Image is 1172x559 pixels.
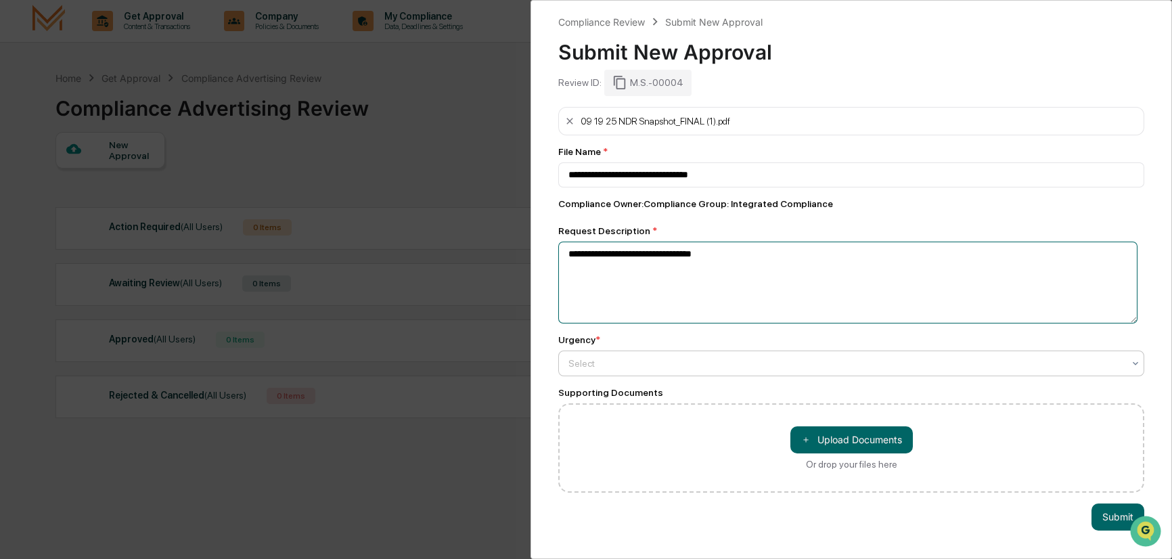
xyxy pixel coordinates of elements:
span: Attestations [112,170,168,183]
div: Compliance Owner : Compliance Group: Integrated Compliance [558,198,1144,209]
div: Start new chat [46,103,222,116]
a: 🔎Data Lookup [8,190,91,215]
div: M.S.-00004 [604,70,692,95]
div: 🔎 [14,197,24,208]
iframe: Open customer support [1129,514,1165,551]
div: Submit New Approval [558,29,1144,64]
div: 🗄️ [98,171,109,182]
a: Powered byPylon [95,228,164,239]
div: Review ID: [558,77,602,88]
div: 09 19 25 NDR Snapshot_FINAL (1).pdf [581,116,730,127]
span: Preclearance [27,170,87,183]
a: 🖐️Preclearance [8,164,93,189]
span: ＋ [801,433,811,446]
div: 🖐️ [14,171,24,182]
button: Or drop your files here [790,426,913,453]
button: Submit [1091,504,1144,531]
div: Or drop your files here [806,459,897,470]
span: Data Lookup [27,196,85,209]
div: Supporting Documents [558,387,1144,398]
div: Request Description [558,225,1144,236]
button: Start new chat [230,107,246,123]
div: Submit New Approval [665,16,763,28]
span: Pylon [135,229,164,239]
a: 🗄️Attestations [93,164,173,189]
div: We're available if you need us! [46,116,171,127]
p: How can we help? [14,28,246,49]
img: 1746055101610-c473b297-6a78-478c-a979-82029cc54cd1 [14,103,38,127]
div: Urgency [558,334,600,345]
div: File Name [558,146,1144,157]
div: Compliance Review [558,16,645,28]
